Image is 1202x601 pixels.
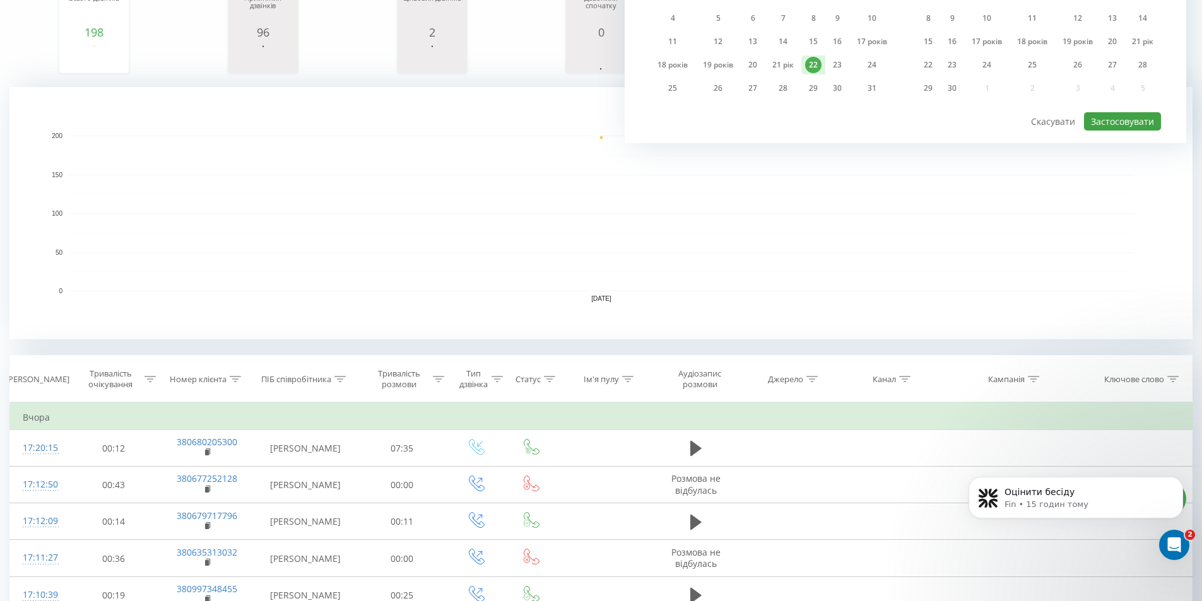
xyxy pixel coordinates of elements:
[748,36,757,47] font: 13
[695,9,741,28] div: 5 серпня 2025 року.
[716,13,721,23] font: 5
[849,55,895,74] div: 24 серпня 2025 року.
[964,32,1010,51] div: 17 вересня 2025 р.
[1124,9,1161,28] div: та 14 вер 2025 р.
[270,552,341,564] font: [PERSON_NAME]
[833,83,842,93] font: 30
[695,55,741,74] div: 19 серпня 2025 р.
[671,13,675,23] font: 4
[1017,36,1047,47] font: 18 років
[849,79,895,98] div: 31 серпня 2025 року.
[916,55,940,74] div: Пн 22 вер 2025 р.
[1100,55,1124,74] div: сб 27 вер 2025 р.
[1124,32,1161,51] div: нд 21 вер 2025 р.
[1100,9,1124,28] div: сб 13 вер 2025 р.
[801,79,825,98] div: Пт 29 серп 2025 р.
[1124,55,1161,74] div: нд 28 вер 2025 р.
[825,55,849,74] div: Сб 23 серп 2025 р.
[391,589,413,601] font: 00:25
[650,32,695,51] div: Пн 11 вер 2025 р.
[516,373,541,385] font: Статус
[809,59,818,70] font: 22
[833,36,842,47] font: 16
[751,13,755,23] font: 6
[52,172,62,178] text: 150
[849,9,895,28] div: 10 серпня 2025 року.
[177,546,237,558] a: 380635313032
[714,83,722,93] font: 26
[1031,115,1075,127] font: Скасувати
[809,36,818,47] font: 15
[170,373,227,385] font: Номер клієнта
[741,79,765,98] div: 27 серпня 2025 р.
[591,295,611,302] text: [DATE]
[6,373,69,385] font: [PERSON_NAME]
[926,13,931,23] font: 8
[261,373,331,385] font: ПІБ співробітника
[177,510,237,522] a: 380679717796
[23,441,58,453] font: 17:20:15
[801,32,825,51] div: Пт 15 серп 2025 р.
[1138,59,1147,70] font: 28
[849,32,895,51] div: нд 17 серпня 2025 р.
[1010,32,1055,51] div: 18 вересня 2025 р.
[741,9,765,28] div: 6 серпня 2025 р.
[916,79,940,98] div: Пн 29 вер 2025 р.
[714,36,722,47] font: 12
[1108,13,1117,23] font: 13
[391,552,413,564] font: 00:00
[671,546,721,569] font: Розмова не відбулась
[584,373,619,385] font: Ім'я пулу
[924,59,933,70] font: 22
[809,83,818,93] font: 29
[1132,36,1153,47] font: 21 рік
[765,55,801,74] div: чт 21 серп 2025 р.
[801,55,825,74] div: Пт 22 серп 2025 р.
[102,516,125,528] font: 00:14
[62,38,126,76] svg: Діаграма.
[982,13,991,23] font: 10
[948,36,957,47] font: 16
[650,9,695,28] div: Пн 4 серпня 2025 р.
[950,13,955,23] font: 9
[1055,9,1100,28] div: Пт 12 вер 2025 р.
[391,516,413,528] font: 00:11
[765,79,801,98] div: 28 серпня 2025 р.
[868,59,876,70] font: 24
[768,373,803,385] font: Джерело
[678,368,721,390] font: Аудіозапис розмови
[401,38,464,76] div: Діаграма.
[1104,373,1164,385] font: Ключове слово
[177,436,237,448] a: 380680205300
[23,551,58,563] font: 17:11:27
[1028,59,1037,70] font: 25
[811,13,816,23] font: 8
[1010,55,1055,74] div: 25 вересня 2025 р.
[59,288,62,295] text: 0
[102,442,125,454] font: 00:12
[982,59,991,70] font: 24
[378,368,420,390] font: Тривалість розмови
[1024,112,1082,131] button: Скасувати
[916,9,940,28] div: Пн 8 вер 2025 р.
[177,472,237,484] a: 380677252128
[1084,112,1161,131] button: Застосовувати
[391,479,413,491] font: 00:00
[52,132,62,139] text: 200
[948,59,957,70] font: 23
[781,13,786,23] font: 7
[9,87,1193,339] svg: Діаграма.
[270,442,341,454] font: [PERSON_NAME]
[972,36,1002,47] font: 17 років
[1073,59,1082,70] font: 26
[1073,13,1082,23] font: 12
[868,13,876,23] font: 10
[270,516,341,528] font: [PERSON_NAME]
[23,588,58,600] font: 17:10:39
